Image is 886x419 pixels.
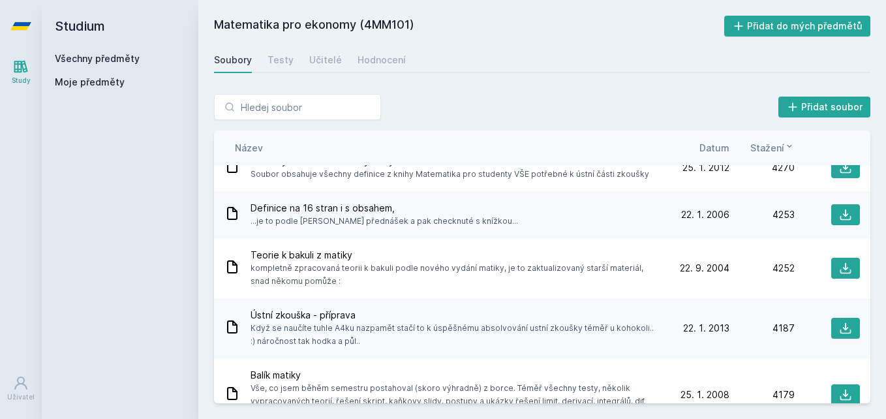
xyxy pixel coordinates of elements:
[267,54,294,67] div: Testy
[729,262,795,275] div: 4252
[251,168,649,181] span: Soubor obsahuje všechny definice z knihy Matematika pro studenty VŠE potřebné k ústní části zkoušky
[680,262,729,275] span: 22. 9. 2004
[682,161,729,174] span: 25. 1. 2012
[251,215,518,228] span: ...je to podle [PERSON_NAME] přednášek a pak checknuté s knížkou...
[251,262,659,288] span: kompletně zpracovaná teorii k bakuli podle nového vydání matiky, je to zaktualizovaný starší mate...
[251,322,659,348] span: Když se naučíte tuhle A4ku nazpamět stačí to k úspěšnému absolvování ustní zkoušky téměř u kohoko...
[358,47,406,73] a: Hodnocení
[251,202,518,215] span: Definice na 16 stran i s obsahem,
[251,369,659,382] span: Balík matiky
[309,47,342,73] a: Učitelé
[750,141,795,155] button: Stažení
[699,141,729,155] button: Datum
[214,47,252,73] a: Soubory
[729,161,795,174] div: 4270
[251,309,659,322] span: Ústní zkouška - příprava
[12,76,31,85] div: Study
[214,54,252,67] div: Soubory
[729,388,795,401] div: 4179
[7,392,35,402] div: Uživatel
[309,54,342,67] div: Učitelé
[55,76,125,89] span: Moje předměty
[683,322,729,335] span: 22. 1. 2013
[778,97,871,117] button: Přidat soubor
[214,94,381,120] input: Hledej soubor
[724,16,871,37] button: Přidat do mých předmětů
[729,322,795,335] div: 4187
[251,249,659,262] span: Teorie k bakuli z matiky
[750,141,784,155] span: Stažení
[358,54,406,67] div: Hodnocení
[681,208,729,221] span: 22. 1. 2006
[55,53,140,64] a: Všechny předměty
[680,388,729,401] span: 25. 1. 2008
[214,16,724,37] h2: Matematika pro ekonomy (4MM101)
[235,141,263,155] button: Název
[3,52,39,92] a: Study
[267,47,294,73] a: Testy
[3,369,39,409] a: Uživatel
[729,208,795,221] div: 4253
